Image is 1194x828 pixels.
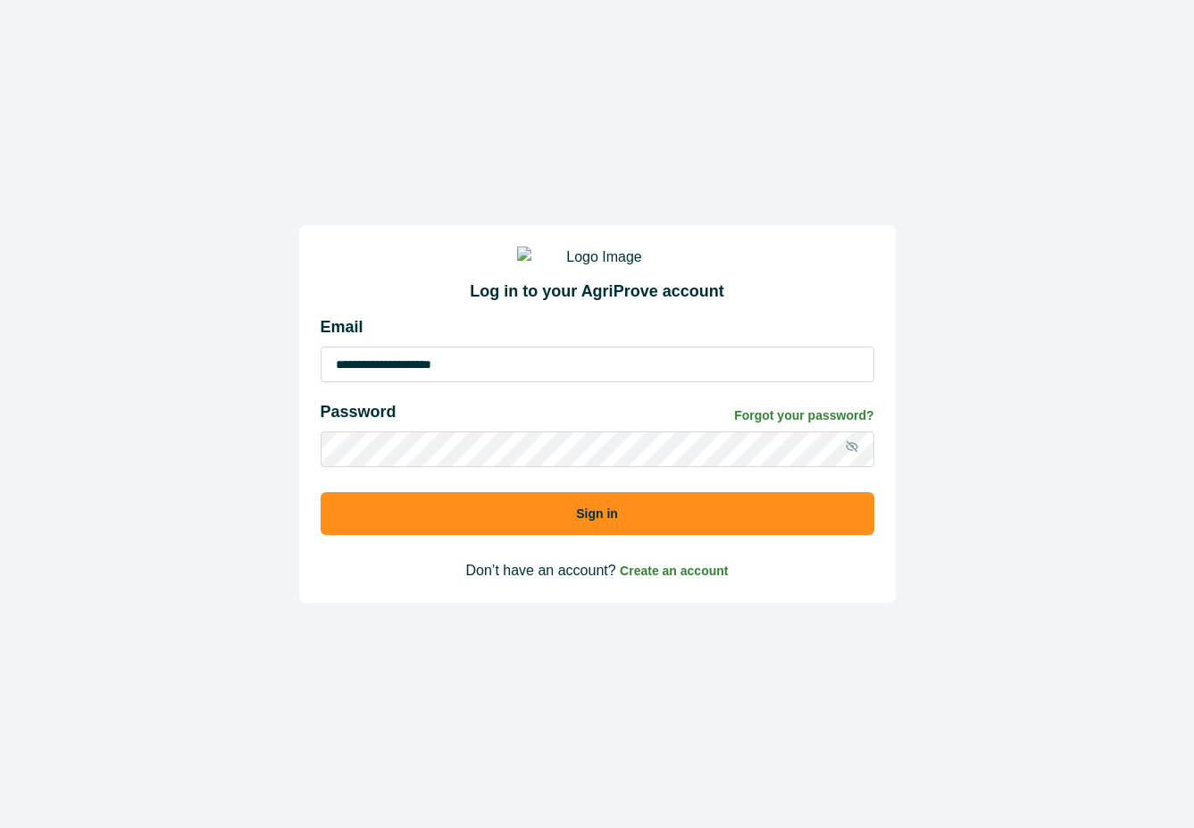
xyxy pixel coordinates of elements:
[620,564,728,578] span: Create an account
[734,406,873,425] a: Forgot your password?
[321,560,874,581] p: Don’t have an account?
[620,563,728,578] a: Create an account
[321,315,874,339] p: Email
[321,400,397,424] p: Password
[321,282,874,302] h2: Log in to your AgriProve account
[321,492,874,535] button: Sign in
[517,247,678,268] img: Logo Image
